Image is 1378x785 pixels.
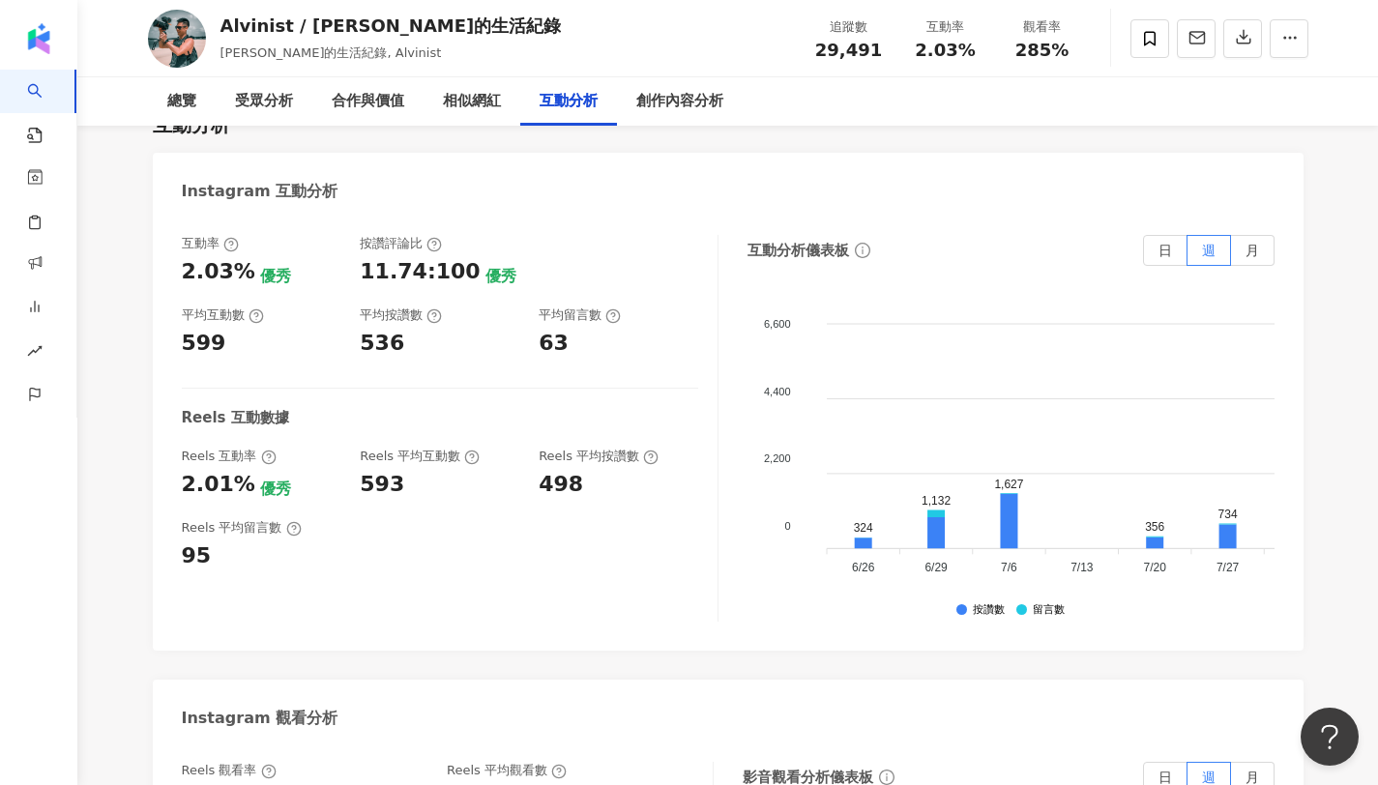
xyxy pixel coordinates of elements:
span: info-circle [852,240,873,261]
span: rise [27,332,43,375]
div: Reels 平均留言數 [182,519,302,537]
div: 總覽 [167,90,196,113]
tspan: 6,600 [764,318,791,330]
span: 2.03% [915,41,975,60]
div: 按讚評論比 [360,235,442,252]
div: Reels 互動率 [182,448,277,465]
div: 合作與價值 [332,90,404,113]
span: [PERSON_NAME]的生活紀錄, Alvinist [220,45,442,60]
div: 互動分析儀表板 [748,241,849,261]
tspan: 4,400 [764,386,791,397]
div: 95 [182,541,212,571]
div: 2.03% [182,257,255,287]
div: 599 [182,329,226,359]
span: 285% [1015,41,1070,60]
div: 互動率 [182,235,239,252]
a: search [27,70,66,145]
div: 平均留言數 [539,306,621,324]
iframe: Help Scout Beacon - Open [1301,708,1359,766]
img: KOL Avatar [148,10,206,68]
span: 月 [1246,770,1259,785]
div: 平均互動數 [182,306,264,324]
img: logo icon [23,23,54,54]
span: 週 [1202,243,1216,258]
span: 29,491 [815,40,882,60]
div: 優秀 [260,479,291,500]
div: Reels 平均觀看數 [447,762,567,779]
span: 週 [1202,770,1216,785]
div: 互動分析 [540,90,598,113]
div: 平均按讚數 [360,306,442,324]
div: 優秀 [485,266,516,287]
span: 月 [1246,243,1259,258]
div: 按讚數 [973,604,1005,617]
div: 優秀 [260,266,291,287]
div: 536 [360,329,404,359]
div: Instagram 觀看分析 [182,708,338,729]
tspan: 7/20 [1144,561,1167,574]
span: 日 [1158,770,1172,785]
div: 留言數 [1033,604,1065,617]
tspan: 7/6 [1001,561,1017,574]
div: 2.01% [182,470,255,500]
div: 追蹤數 [812,17,886,37]
div: 觀看率 [1006,17,1079,37]
div: 創作內容分析 [636,90,723,113]
div: 63 [539,329,569,359]
div: Reels 互動數據 [182,408,289,428]
div: 相似網紅 [443,90,501,113]
tspan: 2,200 [764,452,791,464]
div: 593 [360,470,404,500]
div: Instagram 互動分析 [182,181,338,202]
div: Reels 觀看率 [182,762,277,779]
div: Reels 平均互動數 [360,448,480,465]
tspan: 6/29 [924,561,948,574]
div: 互動率 [909,17,982,37]
div: Reels 平均按讚數 [539,448,659,465]
tspan: 6/26 [852,561,875,574]
div: 498 [539,470,583,500]
tspan: 0 [784,520,790,532]
div: Alvinist / [PERSON_NAME]的生活紀錄 [220,14,562,38]
tspan: 7/13 [1070,561,1094,574]
div: 受眾分析 [235,90,293,113]
span: 日 [1158,243,1172,258]
tspan: 7/27 [1217,561,1240,574]
div: 11.74:100 [360,257,480,287]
